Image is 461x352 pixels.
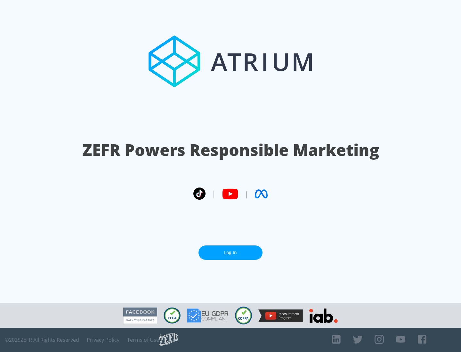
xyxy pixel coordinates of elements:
h1: ZEFR Powers Responsible Marketing [82,139,379,161]
a: Log In [198,245,263,260]
span: © 2025 ZEFR All Rights Reserved [5,337,79,343]
span: | [245,189,248,199]
img: GDPR Compliant [187,308,229,323]
a: Privacy Policy [87,337,119,343]
img: IAB [309,308,338,323]
a: Terms of Use [127,337,159,343]
img: COPPA Compliant [235,307,252,324]
img: YouTube Measurement Program [258,309,303,322]
span: | [212,189,216,199]
img: CCPA Compliant [164,308,181,324]
img: Facebook Marketing Partner [123,308,157,324]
